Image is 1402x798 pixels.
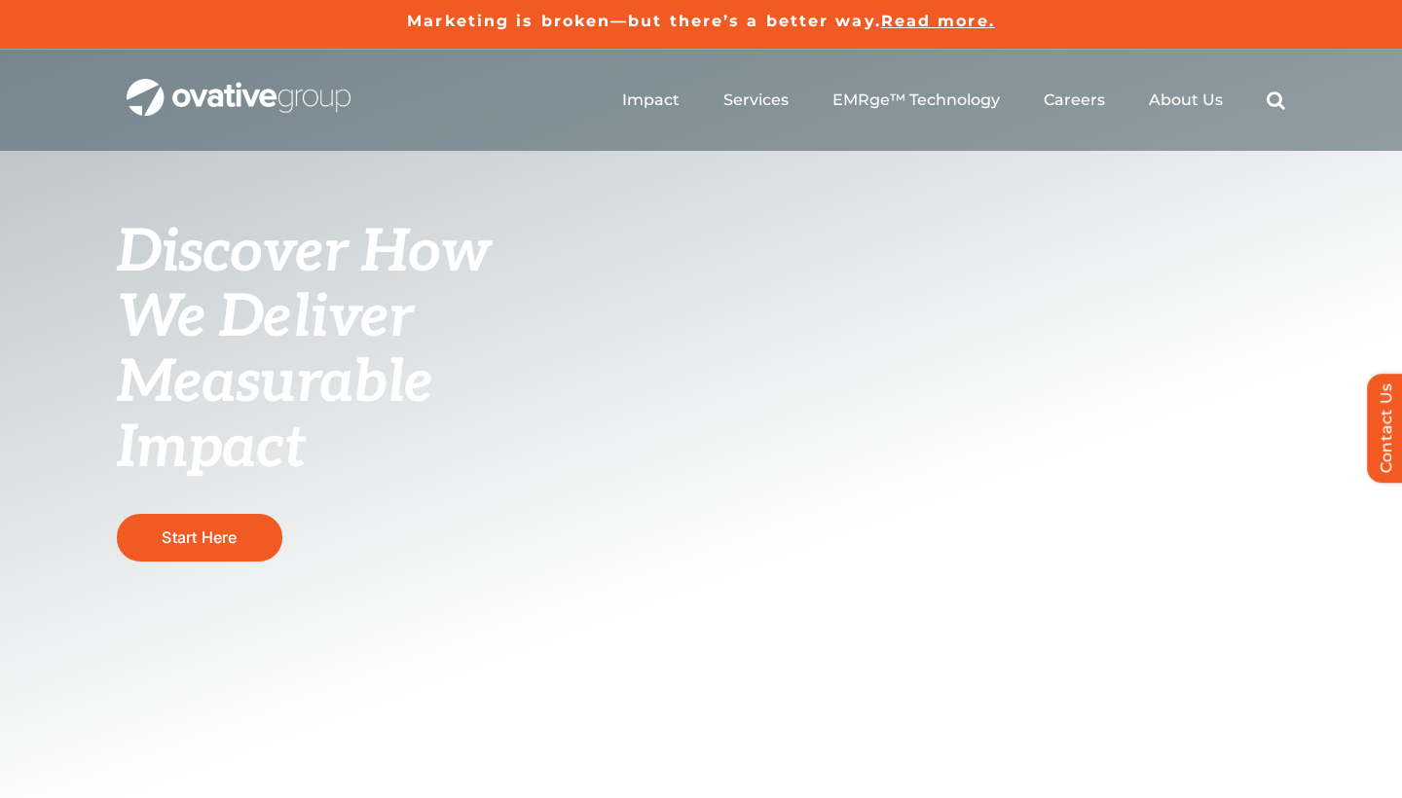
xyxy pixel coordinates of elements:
[832,91,1000,110] a: EMRge™ Technology
[1044,91,1105,110] a: Careers
[117,283,432,484] span: We Deliver Measurable Impact
[117,218,491,288] span: Discover How
[127,77,350,95] a: OG_Full_horizontal_WHT
[622,69,1285,131] nav: Menu
[117,514,282,562] a: Start Here
[1149,91,1223,110] a: About Us
[881,12,995,30] a: Read more.
[622,91,680,110] a: Impact
[407,12,881,30] a: Marketing is broken—but there’s a better way.
[162,527,237,547] span: Start Here
[723,91,789,110] a: Services
[1267,91,1285,110] a: Search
